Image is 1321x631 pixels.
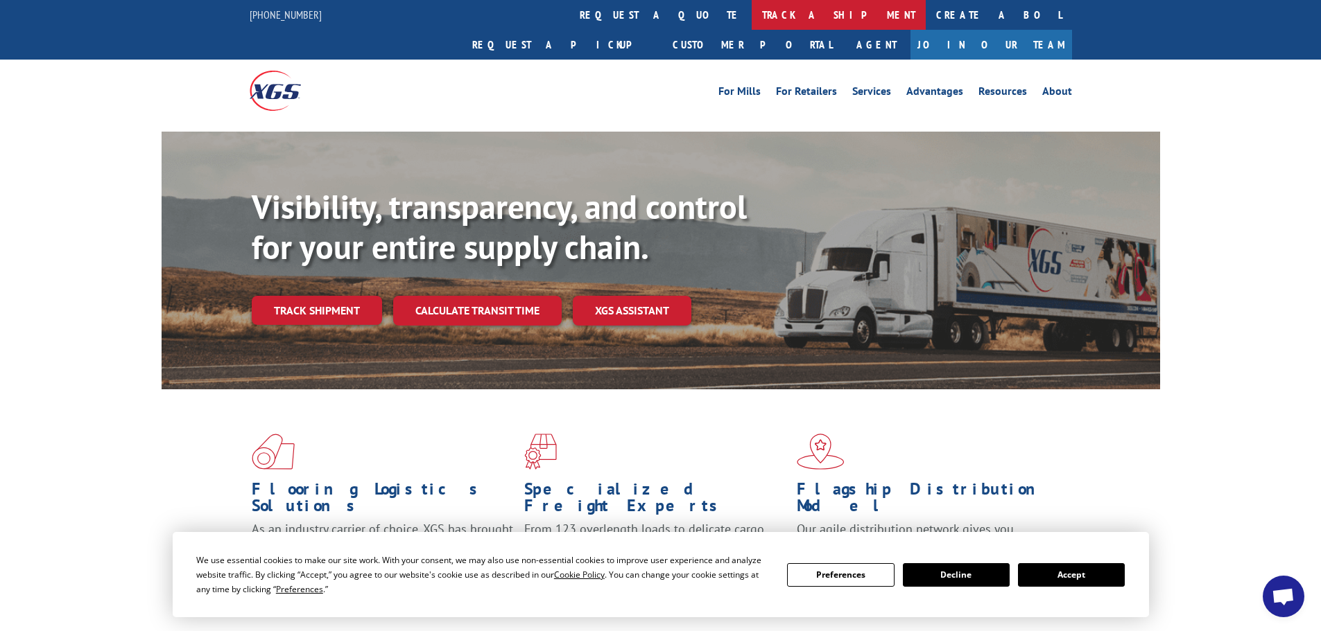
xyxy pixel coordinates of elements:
[252,481,514,521] h1: Flooring Logistics Solutions
[524,434,557,470] img: xgs-icon-focused-on-flooring-red
[173,532,1149,617] div: Cookie Consent Prompt
[787,563,894,587] button: Preferences
[852,86,891,101] a: Services
[252,185,747,268] b: Visibility, transparency, and control for your entire supply chain.
[462,30,662,60] a: Request a pickup
[252,521,513,570] span: As an industry carrier of choice, XGS has brought innovation and dedication to flooring logistics...
[196,553,770,596] div: We use essential cookies to make our site work. With your consent, we may also use non-essential ...
[1018,563,1125,587] button: Accept
[393,296,562,326] a: Calculate transit time
[524,521,786,583] p: From 123 overlength loads to delicate cargo, our experienced staff knows the best way to move you...
[843,30,910,60] a: Agent
[252,434,295,470] img: xgs-icon-total-supply-chain-intelligence-red
[1263,576,1304,617] a: Open chat
[910,30,1072,60] a: Join Our Team
[718,86,761,101] a: For Mills
[662,30,843,60] a: Customer Portal
[978,86,1027,101] a: Resources
[573,296,691,326] a: XGS ASSISTANT
[797,521,1052,553] span: Our agile distribution network gives you nationwide inventory management on demand.
[276,583,323,595] span: Preferences
[250,8,322,21] a: [PHONE_NUMBER]
[252,296,382,325] a: Track shipment
[1042,86,1072,101] a: About
[797,481,1059,521] h1: Flagship Distribution Model
[903,563,1010,587] button: Decline
[554,569,605,580] span: Cookie Policy
[906,86,963,101] a: Advantages
[776,86,837,101] a: For Retailers
[524,481,786,521] h1: Specialized Freight Experts
[797,434,845,470] img: xgs-icon-flagship-distribution-model-red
